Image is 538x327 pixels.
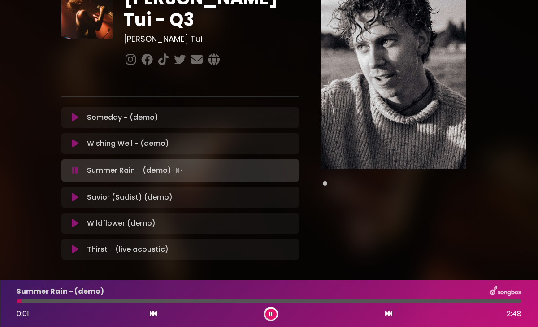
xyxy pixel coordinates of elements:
p: Someday - (demo) [87,112,158,123]
p: Wildflower (demo) [87,218,156,229]
img: songbox-logo-white.png [490,286,521,297]
p: Wishing Well - (demo) [87,138,169,149]
h3: [PERSON_NAME] Tui [124,34,299,44]
p: Summer Rain - (demo) [87,164,184,177]
p: Summer Rain - (demo) [17,286,104,297]
p: Thirst - (live acoustic) [87,244,169,255]
img: waveform4.gif [171,164,184,177]
p: Savior (Sadist) (demo) [87,192,173,203]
